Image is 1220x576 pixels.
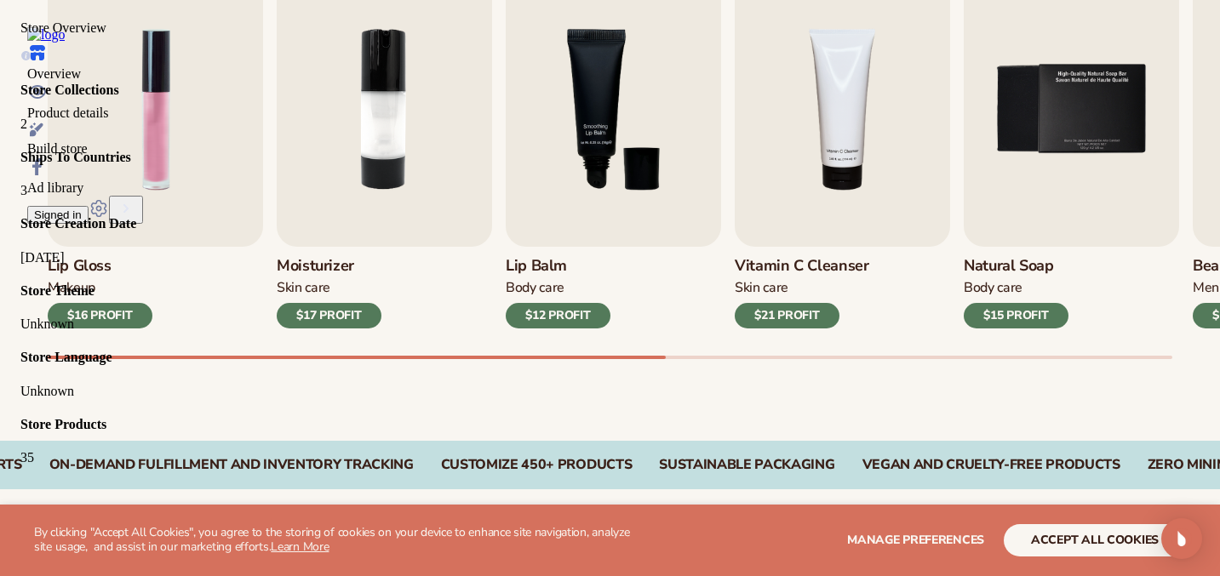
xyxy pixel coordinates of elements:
button: Manage preferences [847,524,984,556]
button: accept all cookies [1004,524,1186,556]
div: Open Intercom Messenger [1161,518,1202,559]
div: Body Care [964,279,1068,297]
h3: Natural Soap [964,257,1068,276]
div: $15 PROFIT [964,303,1068,328]
span: Manage preferences [847,532,984,548]
div: VEGAN AND CRUELTY-FREE PRODUCTS [862,457,1120,473]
